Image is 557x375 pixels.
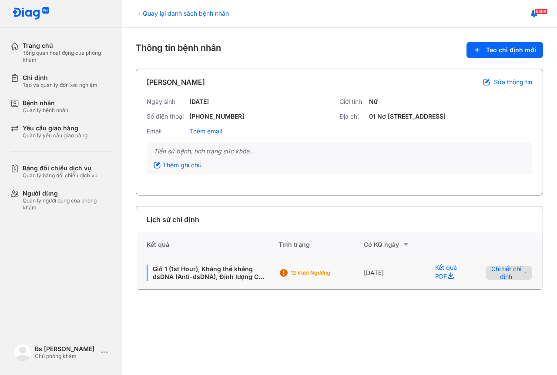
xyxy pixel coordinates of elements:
div: Kết quả PDF [425,257,475,289]
button: Tạo chỉ định mới [466,42,543,58]
div: Email [147,127,186,135]
div: [PERSON_NAME] [147,77,205,87]
div: Lịch sử chỉ định [147,214,199,225]
div: Thông tin bệnh nhân [136,42,543,58]
span: Sửa thông tin [494,78,532,86]
div: Quản lý bệnh nhân [23,107,68,114]
span: Chi tiết chỉ định [491,265,521,281]
img: logo [12,7,50,20]
div: [DATE] [364,257,425,289]
div: Giờ 1 (1st Hour), Kháng thể kháng dsDNA (Anti-dsDNA), Định lượng CRP [Huyết Thanh], Đo hoạt độ AL... [147,265,268,281]
div: 01 Nơ [STREET_ADDRESS] [369,113,446,120]
div: Địa chỉ [339,113,366,120]
div: Người dùng [23,189,111,197]
div: Thêm email [189,127,222,135]
div: Bs [PERSON_NAME] [35,345,97,353]
div: Nữ [369,98,378,106]
div: Bảng đối chiếu dịch vụ [23,164,97,172]
div: [DATE] [189,98,209,106]
div: Tổng quan hoạt động của phòng khám [23,50,111,63]
span: Tạo chỉ định mới [486,46,536,54]
span: 5468 [534,8,547,14]
div: Có KQ ngày [364,239,425,250]
div: Quay lại danh sách bệnh nhân [136,9,229,18]
div: Tình trạng [278,232,364,257]
button: Chi tiết chỉ định [486,266,532,280]
div: Chủ phòng khám [35,353,97,360]
img: logo [14,344,31,361]
div: Trang chủ [23,42,111,50]
div: Thêm ghi chú [154,161,201,169]
div: Giới tính [339,98,366,106]
div: Tiền sử bệnh, tình trạng sức khỏe... [154,147,525,155]
div: 12 Vượt ngưỡng [291,269,360,276]
div: Kết quả [136,232,278,257]
div: Ngày sinh [147,98,186,106]
div: Bệnh nhân [23,99,68,107]
div: Quản lý bảng đối chiếu dịch vụ [23,172,97,179]
div: Yêu cầu giao hàng [23,124,87,132]
div: Quản lý người dùng của phòng khám [23,197,111,211]
div: Tạo và quản lý đơn xét nghiệm [23,82,97,89]
div: Chỉ định [23,74,97,82]
div: Quản lý yêu cầu giao hàng [23,132,87,139]
div: Số điện thoại [147,113,186,120]
div: [PHONE_NUMBER] [189,113,244,120]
